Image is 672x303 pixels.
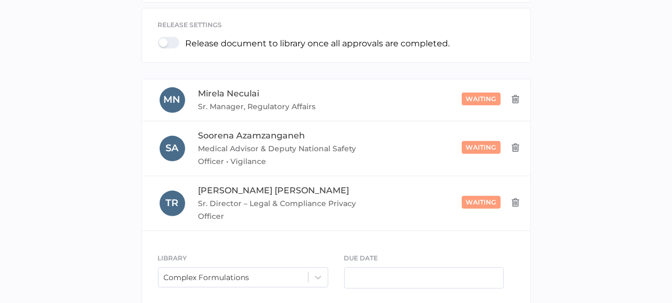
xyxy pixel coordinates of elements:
[198,100,359,113] span: Sr. Manager, Regulatory Affairs
[198,185,350,195] span: [PERSON_NAME] [PERSON_NAME]
[511,198,520,207] img: delete
[344,254,378,262] span: DUE DATE
[511,143,520,152] img: delete
[164,273,250,282] div: Complex Formulations
[186,38,450,48] p: Release document to library once all approvals are completed.
[466,95,496,103] span: waiting
[466,198,496,206] span: waiting
[511,95,520,103] img: delete
[164,94,181,105] span: M N
[198,88,260,99] span: Mirela Neculai
[198,142,359,168] span: Medical Advisor & Deputy National Safety Officer • Vigilance
[158,254,187,262] span: LIBRARY
[198,197,359,223] span: Sr. Director – Legal & Compliance Privacy Officer
[158,21,222,29] span: release settings
[198,130,305,141] span: Soorena Azamzanganeh
[466,143,496,151] span: waiting
[166,142,179,154] span: S A
[166,197,179,209] span: T R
